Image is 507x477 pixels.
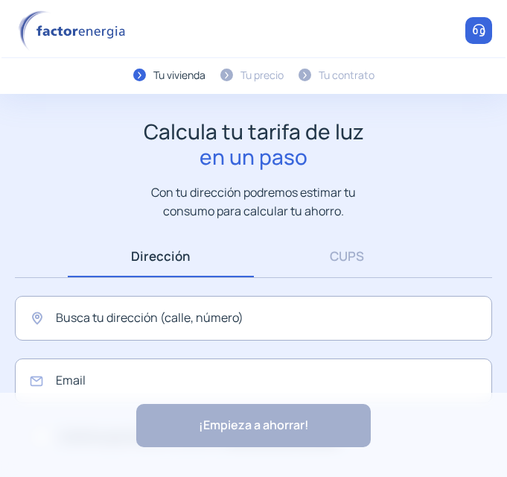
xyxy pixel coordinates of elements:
[319,67,374,83] div: Tu contrato
[144,145,364,170] span: en un paso
[136,183,371,220] p: Con tu dirección podremos estimar tu consumo para calcular tu ahorro.
[471,23,486,38] img: llamar
[68,235,254,277] a: Dirección
[144,119,364,169] h1: Calcula tu tarifa de luz
[153,67,205,83] div: Tu vivienda
[240,67,284,83] div: Tu precio
[254,235,440,277] a: CUPS
[15,10,134,51] img: logo factor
